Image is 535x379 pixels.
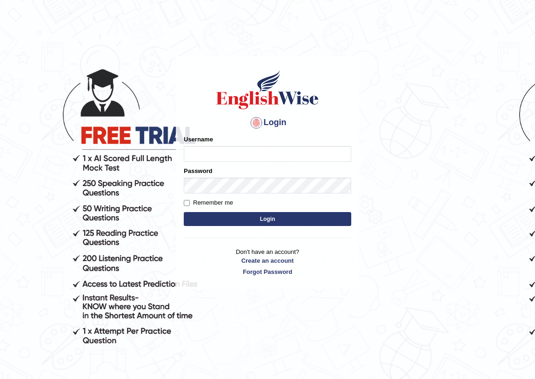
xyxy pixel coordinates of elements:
[184,198,233,207] label: Remember me
[184,200,190,206] input: Remember me
[214,69,321,111] img: Logo of English Wise sign in for intelligent practice with AI
[184,115,351,130] h4: Login
[184,135,213,144] label: Username
[184,166,212,175] label: Password
[184,267,351,276] a: Forgot Password
[184,256,351,265] a: Create an account
[184,247,351,276] p: Don't have an account?
[184,212,351,226] button: Login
